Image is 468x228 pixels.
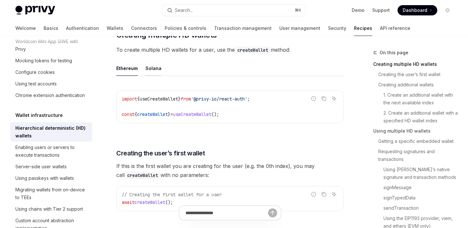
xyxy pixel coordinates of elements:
[373,193,458,203] a: signTypedData
[10,66,92,78] a: Configure cookies
[191,96,247,102] span: '@privy-io/react-auth'
[373,182,458,193] a: signMessage
[373,90,458,108] a: 1. Create an additional wallet with the next available index
[10,55,92,66] a: Mocking tokens for testing
[309,94,318,103] button: Report incorrect code
[185,206,268,220] input: Ask a question...
[354,21,372,36] a: Recipes
[10,78,92,90] a: Using test accounts
[15,6,55,15] img: light logo
[235,47,271,54] code: createWallet
[320,190,328,198] button: Copy the contents from the code block
[135,111,137,117] span: {
[122,192,222,197] span: // Creating the first wallet for a user
[373,69,458,80] a: Creating the user’s first wallet
[140,96,178,102] span: useCreateWallet
[15,68,55,76] div: Configure cookies
[122,96,137,102] span: import
[15,124,88,140] div: Hierarchical deterministic (HD) wallets
[131,21,157,36] a: Connectors
[373,146,458,164] a: Requesting signatures and transactions
[373,203,458,213] a: sendTransaction
[328,21,346,36] a: Security
[175,6,193,14] div: Search...
[10,122,92,142] a: Hierarchical deterministic (HD) wallets
[320,94,328,103] button: Copy the contents from the code block
[380,49,408,57] span: On this page
[66,21,99,36] a: Authentication
[15,57,72,65] div: Mocking tokens for testing
[10,172,92,184] a: Using passkeys with wallets
[15,144,88,159] div: Enabling users or servers to execute transactions
[168,111,170,117] span: }
[125,172,160,179] code: createWallet
[10,161,92,172] a: Server-side user wallets
[165,21,206,36] a: Policies & controls
[10,184,92,203] a: Migrating wallets from on-device to TEEs
[178,96,181,102] span: }
[15,21,36,36] a: Welcome
[279,21,320,36] a: User management
[170,111,173,117] span: =
[15,80,57,88] div: Using test accounts
[116,61,138,76] div: Ethereum
[211,111,219,117] span: ();
[268,208,277,217] button: Send message
[398,5,437,15] a: Dashboard
[137,111,168,117] span: createWallet
[15,205,83,213] div: Using chains with Tier 2 support
[373,108,458,126] a: 2. Create an additional wallet with a specified HD wallet index
[135,199,165,205] span: createWallet
[373,164,458,182] a: Using [PERSON_NAME]’s native signature and transaction methods
[107,21,123,36] a: Wallets
[214,21,272,36] a: Transaction management
[10,142,92,161] a: Enabling users or servers to execute transactions
[165,199,173,205] span: ();
[15,111,63,119] h5: Wallet infrastructure
[116,162,344,180] span: If this is the first wallet you are creating for the user (e.g. the 0th index), you may call with...
[15,163,67,171] div: Server-side user wallets
[373,126,458,136] a: Using multiple HD wallets
[295,8,301,13] span: ⌘ K
[15,174,74,182] div: Using passkeys with wallets
[373,59,458,69] a: Creating multiple HD wallets
[330,94,338,103] button: Ask AI
[372,7,390,13] a: Support
[442,5,453,15] button: Toggle dark mode
[330,190,338,198] button: Ask AI
[181,96,191,102] span: from
[145,61,161,76] div: Solana
[373,80,458,90] a: Creating additional wallets
[15,186,88,201] div: Migrating wallets from on-device to TEEs
[247,96,250,102] span: ;
[163,4,305,16] button: Open search
[10,90,92,101] a: Chrome extension authentication
[309,190,318,198] button: Report incorrect code
[352,7,365,13] a: Demo
[403,7,427,13] span: Dashboard
[10,203,92,215] a: Using chains with Tier 2 support
[380,21,410,36] a: API reference
[173,111,211,117] span: useCreateWallet
[116,149,205,158] span: Creating the user’s first wallet
[44,21,58,36] a: Basics
[122,111,135,117] span: const
[137,96,140,102] span: {
[373,136,458,146] a: Getting a specific embedded wallet
[15,92,85,99] div: Chrome extension authentication
[122,199,135,205] span: await
[116,45,344,54] span: To create multiple HD wallets for a user, use the method:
